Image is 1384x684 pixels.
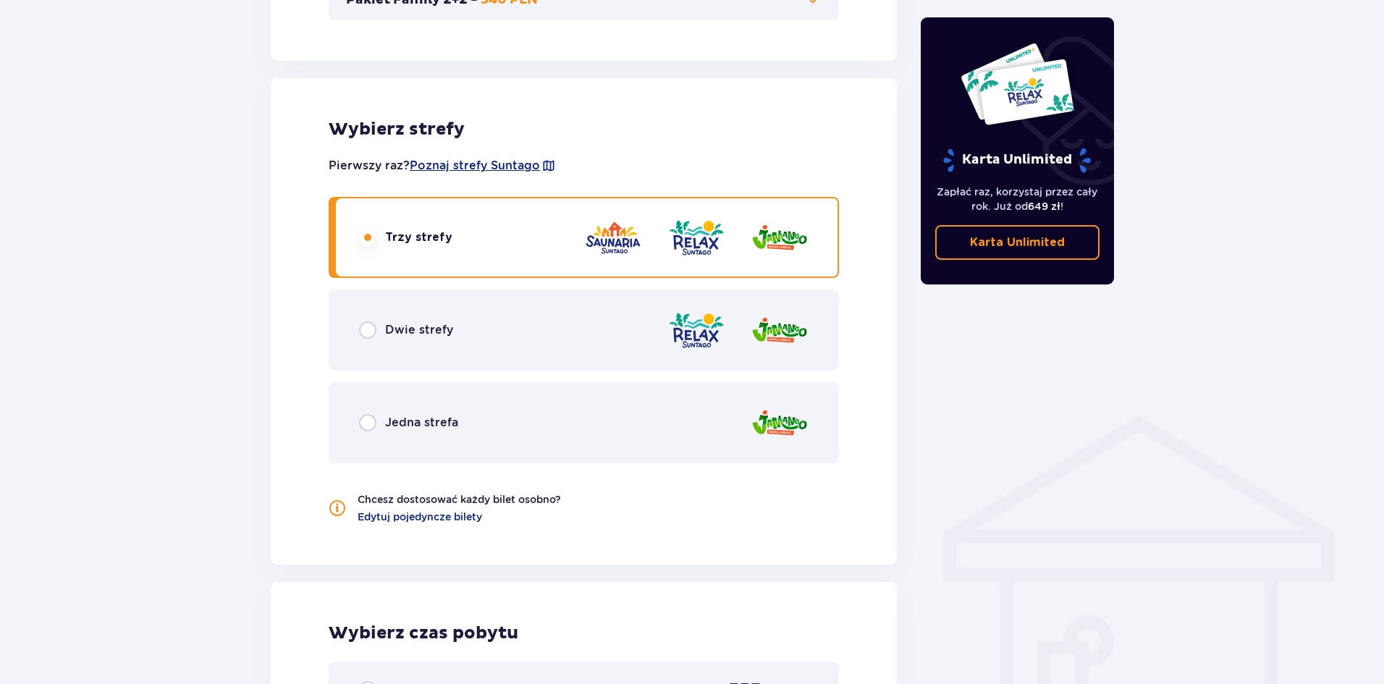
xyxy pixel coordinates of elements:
[329,158,556,174] p: Pierwszy raz?
[410,158,540,174] a: Poznaj strefy Suntago
[970,235,1065,250] p: Karta Unlimited
[1028,200,1060,212] span: 649 zł
[385,415,458,431] p: Jedna strefa
[584,217,642,258] img: zone logo
[935,185,1100,214] p: Zapłać raz, korzystaj przez cały rok. Już od !
[358,492,561,507] p: Chcesz dostosować każdy bilet osobno?
[329,622,839,644] p: Wybierz czas pobytu
[751,310,809,351] img: zone logo
[667,217,725,258] img: zone logo
[667,310,725,351] img: zone logo
[751,217,809,258] img: zone logo
[358,510,482,524] a: Edytuj pojedyncze bilety
[329,119,839,140] p: Wybierz strefy
[385,229,452,245] p: Trzy strefy
[751,402,809,444] img: zone logo
[942,148,1092,173] p: Karta Unlimited
[935,225,1100,260] a: Karta Unlimited
[385,322,453,338] p: Dwie strefy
